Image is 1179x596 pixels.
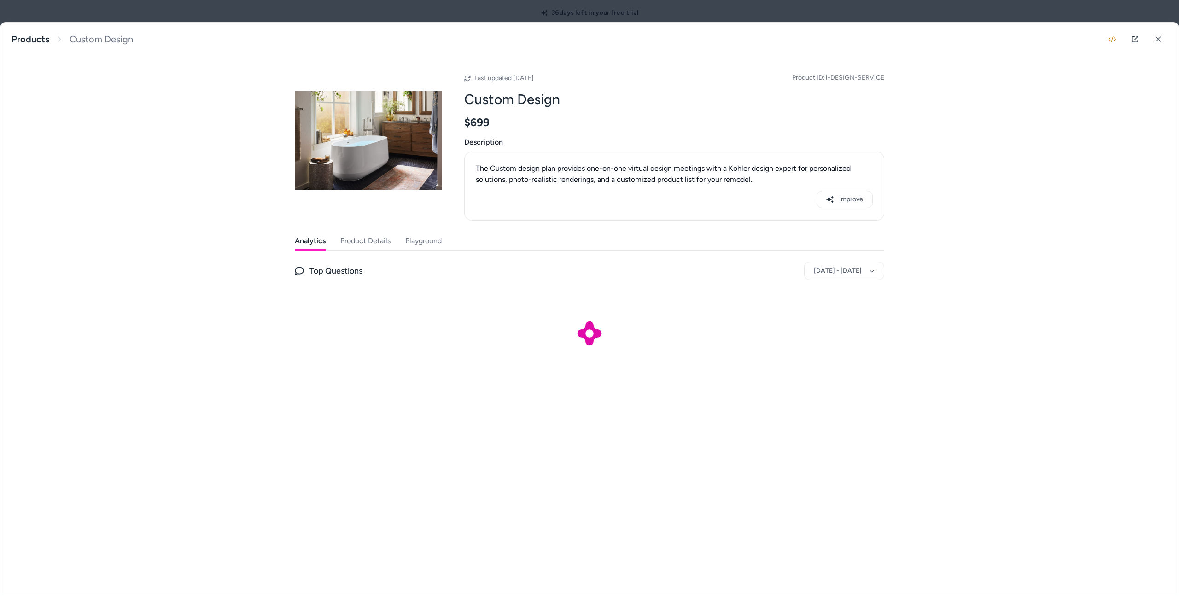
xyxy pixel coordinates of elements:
[12,34,49,45] a: Products
[309,264,362,277] span: Top Questions
[464,137,884,148] span: Description
[817,191,873,208] button: Improve
[464,116,490,129] span: $699
[295,232,326,250] button: Analytics
[474,74,534,82] span: Last updated [DATE]
[12,34,133,45] nav: breadcrumb
[792,73,884,82] span: Product ID: 1-DESIGN-SERVICE
[464,91,884,108] h2: Custom Design
[295,67,442,214] img: aad76089_rgb
[476,163,873,185] p: The Custom design plan provides one-on-one virtual design meetings with a Kohler design expert fo...
[70,34,133,45] span: Custom Design
[340,232,391,250] button: Product Details
[804,262,884,280] button: [DATE] - [DATE]
[405,232,442,250] button: Playground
